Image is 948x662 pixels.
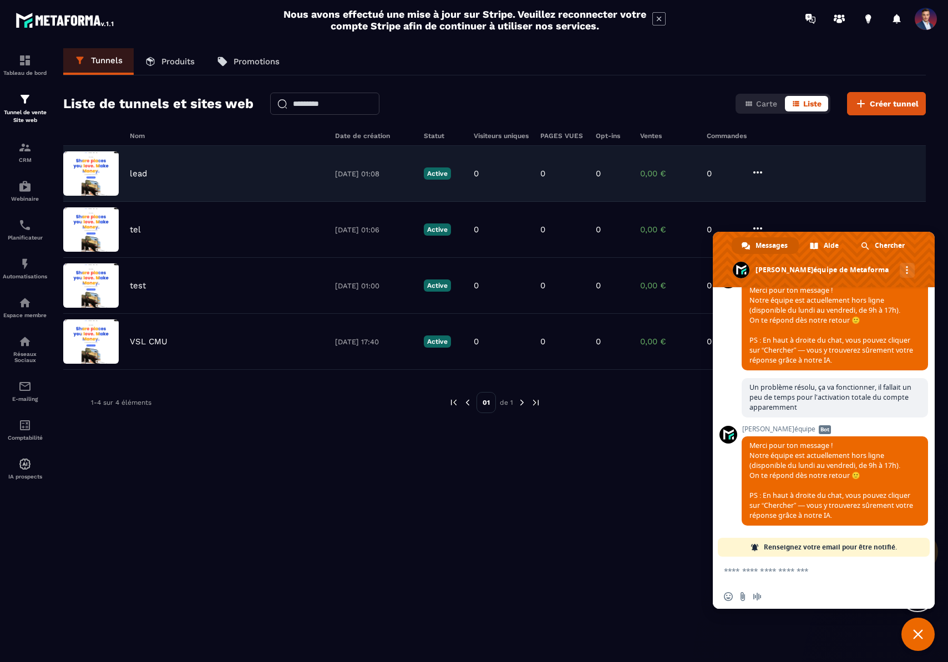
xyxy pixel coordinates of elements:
p: [DATE] 01:08 [335,170,413,178]
p: Active [424,167,451,180]
span: Carte [756,99,777,108]
p: 0 [474,281,479,291]
p: 0 [474,337,479,347]
p: 0 [540,281,545,291]
p: Produits [161,57,195,67]
span: Messages [756,237,788,254]
p: 0 [596,281,601,291]
span: Un problème résolu, ça va fonctionner, il fallait un peu de temps pour l'activation totale du com... [749,383,911,412]
img: formation [18,141,32,154]
p: test [130,281,146,291]
span: [PERSON_NAME]équipe [742,425,928,433]
p: [DATE] 01:00 [335,282,413,290]
img: automations [18,296,32,309]
span: Insérer un emoji [724,592,733,601]
p: 0 [540,169,545,179]
p: 0 [707,169,740,179]
img: social-network [18,335,32,348]
img: automations [18,457,32,471]
img: prev [449,398,459,408]
a: automationsautomationsAutomatisations [3,249,47,288]
p: [DATE] 17:40 [335,338,413,346]
h6: Statut [424,132,463,140]
p: Promotions [234,57,280,67]
img: image [63,207,119,252]
p: [DATE] 01:06 [335,226,413,234]
a: Chercher [851,237,916,254]
span: Liste [803,99,822,108]
a: Messages [732,237,799,254]
p: IA prospects [3,473,47,480]
a: formationformationTunnel de vente Site web [3,84,47,133]
a: automationsautomationsWebinaire [3,171,47,210]
a: formationformationCRM [3,133,47,171]
h6: Date de création [335,132,413,140]
a: Aide [800,237,850,254]
p: 0 [707,281,740,291]
p: 0,00 € [640,225,696,235]
p: 1-4 sur 4 éléments [91,399,151,406]
h2: Nous avons effectué une mise à jour sur Stripe. Veuillez reconnecter votre compte Stripe afin de ... [283,8,647,32]
a: formationformationTableau de bord [3,45,47,84]
a: accountantaccountantComptabilité [3,410,47,449]
a: emailemailE-mailing [3,371,47,410]
h2: Liste de tunnels et sites web [63,93,254,115]
p: Espace membre [3,312,47,318]
p: tel [130,225,141,235]
span: Chercher [875,237,905,254]
h6: Visiteurs uniques [474,132,529,140]
p: Planificateur [3,235,47,241]
img: automations [18,180,32,193]
p: CRM [3,157,47,163]
a: schedulerschedulerPlanificateur [3,210,47,249]
img: formation [18,54,32,67]
h6: Nom [130,132,324,140]
span: Créer tunnel [870,98,919,109]
p: Webinaire [3,196,47,202]
span: Bot [819,425,831,434]
h6: Opt-ins [596,132,629,140]
textarea: Entrez votre message... [724,557,901,584]
h6: PAGES VUES [540,132,585,140]
p: 0,00 € [640,169,696,179]
p: Tableau de bord [3,70,47,76]
p: Automatisations [3,273,47,279]
p: Active [424,223,451,236]
span: Message audio [753,592,762,601]
p: Comptabilité [3,435,47,441]
span: Aide [824,237,839,254]
span: Merci pour ton message ! Notre équipe est actuellement hors ligne (disponible du lundi au vendred... [749,441,913,520]
p: 0 [596,169,601,179]
h6: Commandes [707,132,747,140]
img: automations [18,257,32,271]
a: Promotions [206,48,291,75]
img: image [63,263,119,308]
p: 0 [707,337,740,347]
img: image [63,151,119,196]
p: 0,00 € [640,337,696,347]
p: Tunnels [91,55,123,65]
p: 0,00 € [640,281,696,291]
p: Active [424,279,451,292]
p: 0 [540,225,545,235]
img: image [63,319,119,364]
h6: Ventes [640,132,696,140]
a: automationsautomationsEspace membre [3,288,47,327]
p: 0 [596,337,601,347]
img: next [517,398,527,408]
p: Tunnel de vente Site web [3,109,47,124]
img: logo [16,10,115,30]
button: Carte [738,96,784,111]
button: Créer tunnel [847,92,926,115]
p: 01 [476,392,496,413]
p: 0 [540,337,545,347]
p: Active [424,335,451,348]
p: E-mailing [3,396,47,402]
a: Tunnels [63,48,134,75]
img: formation [18,93,32,106]
a: Fermer le chat [901,618,935,651]
p: VSL CMU [130,337,168,347]
img: email [18,380,32,393]
p: de 1 [500,398,513,407]
p: 0 [596,225,601,235]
